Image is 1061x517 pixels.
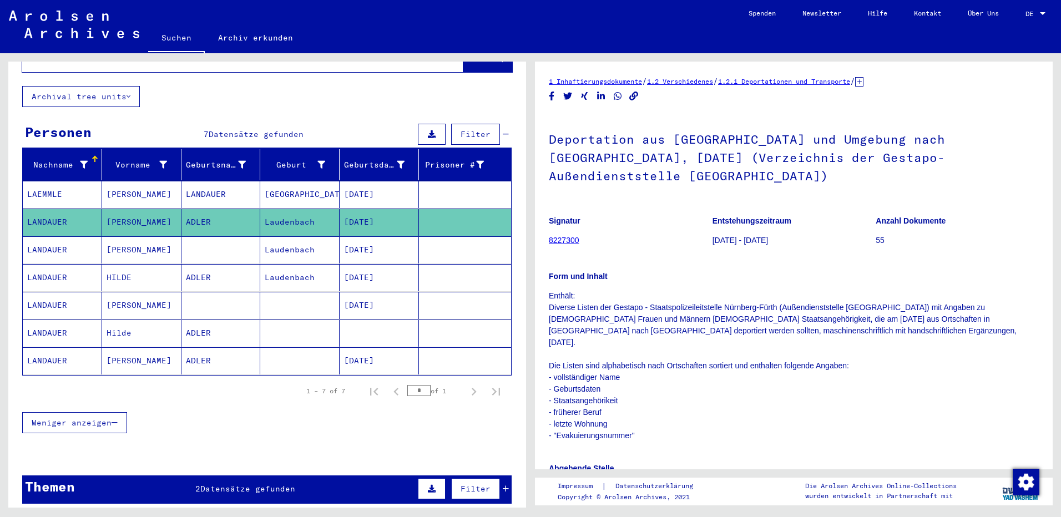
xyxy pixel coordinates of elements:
[27,156,102,174] div: Nachname
[260,264,340,291] mat-cell: Laudenbach
[485,380,507,402] button: Last page
[186,159,246,171] div: Geburtsname
[260,181,340,208] mat-cell: [GEOGRAPHIC_DATA]
[102,236,181,263] mat-cell: [PERSON_NAME]
[850,76,855,86] span: /
[181,181,261,208] mat-cell: LANDAUER
[558,480,602,492] a: Impressum
[204,129,209,139] span: 7
[549,216,580,225] b: Signatur
[181,149,261,180] mat-header-cell: Geburtsname
[549,236,579,245] a: 8227300
[195,484,200,494] span: 2
[340,264,419,291] mat-cell: [DATE]
[107,159,167,171] div: Vorname
[102,149,181,180] mat-header-cell: Vorname
[423,159,484,171] div: Prisoner #
[876,235,1039,246] p: 55
[463,380,485,402] button: Next page
[1013,469,1039,495] img: Zustimmung ändern
[260,209,340,236] mat-cell: Laudenbach
[23,292,102,319] mat-cell: LANDAUER
[549,114,1039,199] h1: Deportation aus [GEOGRAPHIC_DATA] und Umgebung nach [GEOGRAPHIC_DATA], [DATE] (Verzeichnis der Ge...
[713,216,791,225] b: Entstehungszeitraum
[607,480,706,492] a: Datenschutzerklärung
[265,159,325,171] div: Geburt‏
[805,491,957,501] p: wurden entwickelt in Partnerschaft mit
[23,347,102,374] mat-cell: LANDAUER
[23,236,102,263] mat-cell: LANDAUER
[260,236,340,263] mat-cell: Laudenbach
[23,264,102,291] mat-cell: LANDAUER
[549,464,614,473] b: Abgebende Stelle
[25,477,75,496] div: Themen
[306,386,345,396] div: 1 – 7 of 7
[344,156,418,174] div: Geburtsdatum
[209,129,304,139] span: Datensätze gefunden
[265,156,339,174] div: Geburt‏
[713,76,718,86] span: /
[102,347,181,374] mat-cell: [PERSON_NAME]
[102,292,181,319] mat-cell: [PERSON_NAME]
[558,492,706,502] p: Copyright © Arolsen Archives, 2021
[23,320,102,347] mat-cell: LANDAUER
[461,484,491,494] span: Filter
[562,89,574,103] button: Share on Twitter
[549,290,1039,442] p: Enthält: Diverse Listen der Gestapo - Staatspolizeileitstelle Nürnberg-Fürth (Außendienststelle [...
[22,86,140,107] button: Archival tree units
[718,77,850,85] a: 1.2.1 Deportationen und Transporte
[713,235,876,246] p: [DATE] - [DATE]
[805,481,957,491] p: Die Arolsen Archives Online-Collections
[340,236,419,263] mat-cell: [DATE]
[419,149,511,180] mat-header-cell: Prisoner #
[363,380,385,402] button: First page
[1012,468,1039,495] div: Zustimmung ändern
[340,209,419,236] mat-cell: [DATE]
[27,159,88,171] div: Nachname
[23,181,102,208] mat-cell: LAEMMLE
[25,122,92,142] div: Personen
[1000,477,1042,505] img: yv_logo.png
[23,209,102,236] mat-cell: LANDAUER
[340,347,419,374] mat-cell: [DATE]
[181,320,261,347] mat-cell: ADLER
[344,159,405,171] div: Geburtsdatum
[549,77,642,85] a: 1 Inhaftierungsdokumente
[461,129,491,139] span: Filter
[549,272,608,281] b: Form und Inhalt
[23,149,102,180] mat-header-cell: Nachname
[181,264,261,291] mat-cell: ADLER
[205,24,306,51] a: Archiv erkunden
[102,209,181,236] mat-cell: [PERSON_NAME]
[558,480,706,492] div: |
[647,77,713,85] a: 1.2 Verschiedenes
[628,89,640,103] button: Copy link
[181,209,261,236] mat-cell: ADLER
[340,181,419,208] mat-cell: [DATE]
[407,386,463,396] div: of 1
[642,76,647,86] span: /
[385,380,407,402] button: Previous page
[102,181,181,208] mat-cell: [PERSON_NAME]
[340,292,419,319] mat-cell: [DATE]
[579,89,590,103] button: Share on Xing
[186,156,260,174] div: Geburtsname
[102,264,181,291] mat-cell: HILDE
[32,418,112,428] span: Weniger anzeigen
[1025,10,1038,18] span: DE
[107,156,181,174] div: Vorname
[148,24,205,53] a: Suchen
[451,478,500,499] button: Filter
[102,320,181,347] mat-cell: Hilde
[260,149,340,180] mat-header-cell: Geburt‏
[340,149,419,180] mat-header-cell: Geburtsdatum
[546,89,558,103] button: Share on Facebook
[595,89,607,103] button: Share on LinkedIn
[876,216,946,225] b: Anzahl Dokumente
[22,412,127,433] button: Weniger anzeigen
[9,11,139,38] img: Arolsen_neg.svg
[423,156,498,174] div: Prisoner #
[181,347,261,374] mat-cell: ADLER
[451,124,500,145] button: Filter
[200,484,295,494] span: Datensätze gefunden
